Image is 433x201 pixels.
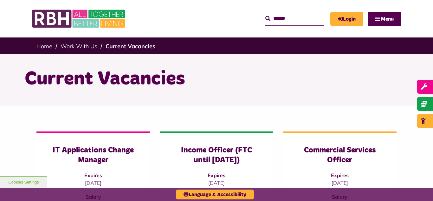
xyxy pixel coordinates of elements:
a: Current Vacancies [106,43,155,50]
h3: IT Applications Change Manager [49,145,138,165]
strong: Expires [208,172,225,178]
strong: Expires [331,172,349,178]
p: [DATE] [295,179,384,187]
h3: Commercial Services Officer [295,145,384,165]
a: Home [36,43,52,50]
p: [DATE] [49,179,138,187]
strong: Expires [84,172,102,178]
iframe: Netcall Web Assistant for live chat [404,172,433,201]
h1: Current Vacancies [25,67,408,91]
img: RBH [32,6,127,31]
a: Work With Us [61,43,97,50]
button: Language & Accessibility [176,190,254,199]
p: [DATE] [172,179,261,187]
span: Menu [381,17,394,22]
h3: Income Officer (FTC until [DATE]) [172,145,261,165]
button: Navigation [368,12,401,26]
a: MyRBH [330,12,363,26]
